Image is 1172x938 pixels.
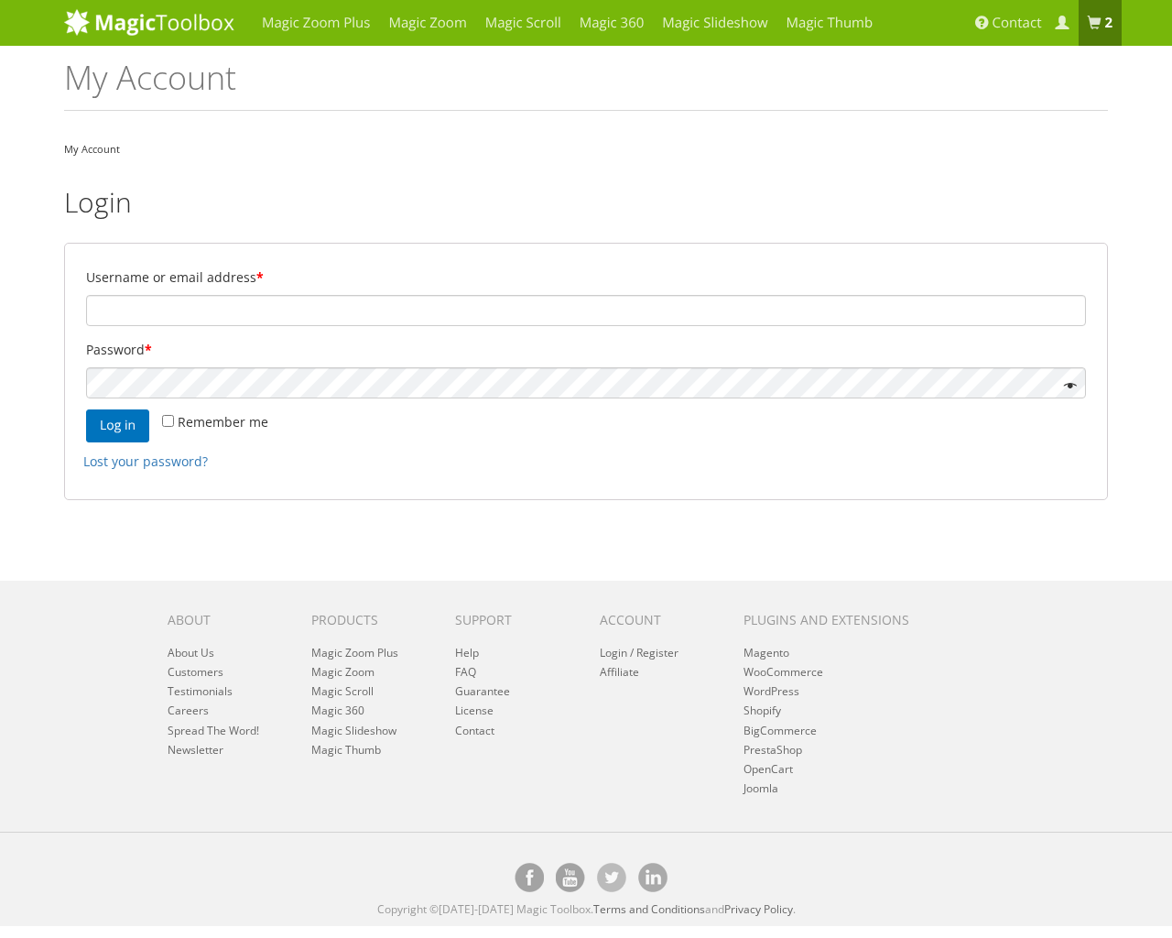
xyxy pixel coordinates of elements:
h6: Support [455,613,571,627]
a: WordPress [743,683,799,699]
a: Testimonials [168,683,233,699]
a: BigCommerce [743,723,817,738]
a: Careers [168,703,209,718]
a: Login / Register [600,645,678,660]
a: Magic Toolbox on [DOMAIN_NAME] [556,863,585,892]
b: 2 [1104,14,1112,32]
a: Newsletter [168,742,223,758]
a: PrestaShop [743,742,802,758]
a: Magic Slideshow [311,723,396,738]
h6: Account [600,613,716,627]
img: MagicToolbox.com - Image tools for your website [64,8,234,36]
a: Magento [743,645,789,660]
a: Terms and Conditions [593,901,705,917]
a: Help [455,645,479,660]
input: Remember me [162,415,174,427]
a: Magic Scroll [311,683,374,699]
a: Magic Thumb [311,742,381,758]
label: Username or email address [86,265,1086,290]
a: Magic Toolbox's Twitter account [597,863,626,892]
a: Privacy Policy [724,901,793,917]
a: License [455,703,494,718]
a: About Us [168,645,214,660]
a: Shopify [743,703,781,718]
a: Magic Zoom [311,664,374,680]
nav: My Account [64,138,1108,159]
a: Magic 360 [311,703,364,718]
label: Password [86,337,1086,363]
span: Remember me [178,413,268,431]
a: Contact [455,723,494,738]
a: Spread The Word! [168,723,259,738]
span: Contact [993,14,1042,32]
h1: My Account [64,60,1108,111]
a: Magic Toolbox on [DOMAIN_NAME] [638,863,667,892]
a: Joomla [743,780,778,796]
button: Log in [86,409,149,442]
a: FAQ [455,664,476,680]
a: Magic Toolbox on Facebook [515,863,544,892]
h6: About [168,613,284,627]
a: Guarantee [455,683,510,699]
h2: Login [64,187,1108,217]
a: Affiliate [600,664,639,680]
a: Customers [168,664,223,680]
a: Magic Zoom Plus [311,645,398,660]
h6: Plugins and extensions [743,613,932,627]
a: WooCommerce [743,664,823,680]
a: OpenCart [743,761,793,777]
h6: Products [311,613,428,627]
a: Lost your password? [83,453,208,470]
